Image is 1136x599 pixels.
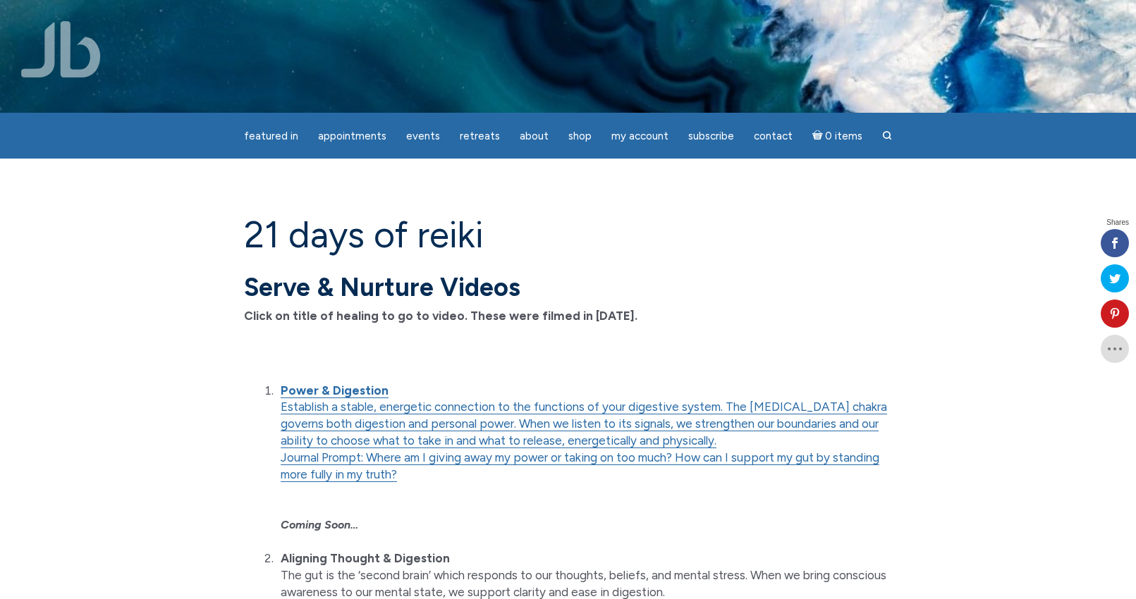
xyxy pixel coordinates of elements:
[310,123,395,150] a: Appointments
[804,121,872,150] a: Cart0 items
[680,123,743,150] a: Subscribe
[560,123,600,150] a: Shop
[244,130,298,142] span: featured in
[281,450,879,482] a: Journal Prompt: Where am I giving away my power or taking on too much? How can I support my gut b...
[236,123,307,150] a: featured in
[754,130,793,142] span: Contact
[568,130,592,142] span: Shop
[1106,219,1129,226] span: Shares
[745,123,801,150] a: Contact
[812,130,826,142] i: Cart
[603,123,677,150] a: My Account
[281,400,887,448] a: Establish a stable, energetic connection to the functions of your digestive system. The [MEDICAL_...
[825,131,862,142] span: 0 items
[244,215,893,255] h1: 21 Days of Reiki
[511,123,557,150] a: About
[451,123,508,150] a: Retreats
[688,130,734,142] span: Subscribe
[281,551,450,565] strong: Aligning Thought & Digestion
[21,21,101,78] img: Jamie Butler. The Everyday Medium
[460,130,500,142] span: Retreats
[611,130,668,142] span: My Account
[244,272,520,302] strong: Serve & Nurture Videos
[520,130,549,142] span: About
[398,123,448,150] a: Events
[244,309,637,323] strong: Click on title of healing to go to video. These were filmed in [DATE].
[318,130,386,142] span: Appointments
[281,383,389,398] a: Power & Digestion
[406,130,440,142] span: Events
[281,518,358,531] em: Coming Soon…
